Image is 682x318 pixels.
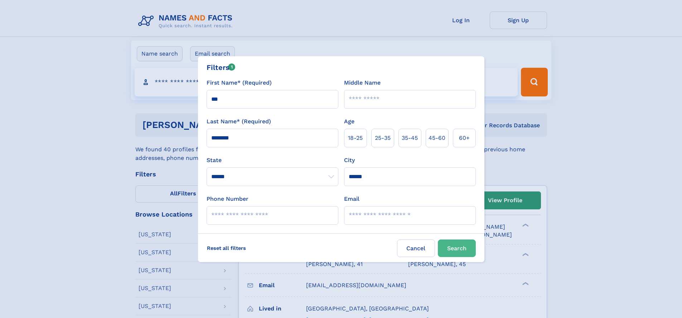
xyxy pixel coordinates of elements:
[402,134,418,142] span: 35‑45
[207,156,338,165] label: State
[438,239,476,257] button: Search
[344,117,354,126] label: Age
[348,134,363,142] span: 18‑25
[207,117,271,126] label: Last Name* (Required)
[344,195,359,203] label: Email
[397,239,435,257] label: Cancel
[344,156,355,165] label: City
[207,195,248,203] label: Phone Number
[375,134,391,142] span: 25‑35
[202,239,251,257] label: Reset all filters
[207,62,236,73] div: Filters
[207,79,272,87] label: First Name* (Required)
[429,134,445,142] span: 45‑60
[344,79,381,87] label: Middle Name
[459,134,470,142] span: 60+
